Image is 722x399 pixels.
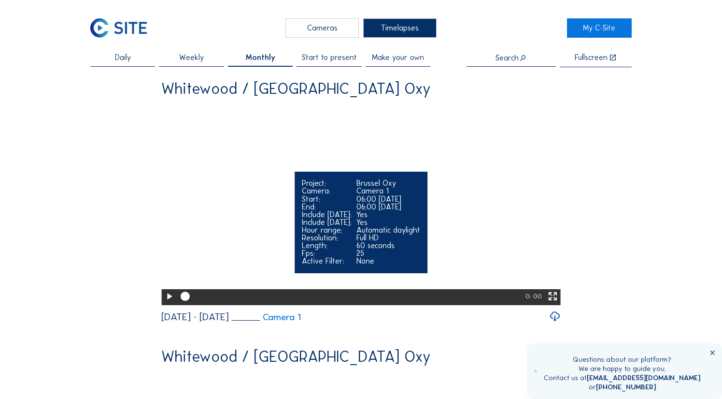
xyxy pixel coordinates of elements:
[115,54,131,61] span: Daily
[232,312,301,322] a: Camera 1
[356,179,420,187] div: Brussel Oxy
[179,54,204,61] span: Weekly
[90,18,156,37] a: C-SITE Logo
[356,219,420,226] div: Yes
[544,355,700,364] div: Questions about our platform?
[356,203,420,211] div: 06:00 [DATE]
[302,257,352,265] div: Active Filter:
[302,54,357,61] span: Start to present
[161,81,431,96] div: Whitewood / [GEOGRAPHIC_DATA] Oxy
[302,179,352,187] div: Project:
[544,383,700,392] div: or
[246,54,275,61] span: Monthly
[161,103,561,303] video: Your browser does not support the video tag.
[525,289,543,305] div: 0: 00
[356,257,420,265] div: None
[596,383,656,391] a: [PHONE_NUMBER]
[302,195,352,203] div: Start:
[544,364,700,373] div: We are happy to guide you.
[285,18,359,37] div: Cameras
[356,195,420,203] div: 06:00 [DATE]
[302,242,352,250] div: Length:
[302,219,352,226] div: Include [DATE]:
[356,211,420,219] div: Yes
[587,373,700,382] a: [EMAIL_ADDRESS][DOMAIN_NAME]
[356,187,420,195] div: Camera 1
[302,211,352,219] div: Include [DATE]:
[302,250,352,257] div: Fps:
[161,312,229,322] div: [DATE] - [DATE]
[356,250,420,257] div: 25
[356,234,420,242] div: Full HD
[363,18,437,37] div: Timelapses
[567,18,632,37] a: My C-Site
[575,54,608,62] div: Fullscreen
[90,18,147,37] img: C-SITE Logo
[356,242,420,250] div: 60 seconds
[302,187,352,195] div: Camera:
[356,226,420,234] div: Automatic daylight
[534,355,537,387] img: operator
[302,226,352,234] div: Hour range:
[302,203,352,211] div: End:
[544,373,700,383] div: Contact us at
[372,54,424,61] span: Make your own
[302,234,352,242] div: Resolution:
[161,349,431,364] div: Whitewood / [GEOGRAPHIC_DATA] Oxy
